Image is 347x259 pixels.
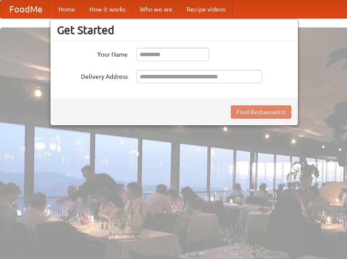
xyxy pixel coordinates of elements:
[57,70,128,81] label: Delivery Address
[179,0,233,18] a: Recipe videos
[231,105,291,119] button: Find Restaurants!
[57,23,291,37] h3: Get Started
[57,48,128,59] label: Your Name
[133,0,179,18] a: Who we are
[82,0,133,18] a: How it works
[51,0,82,18] a: Home
[0,0,51,18] a: FoodMe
